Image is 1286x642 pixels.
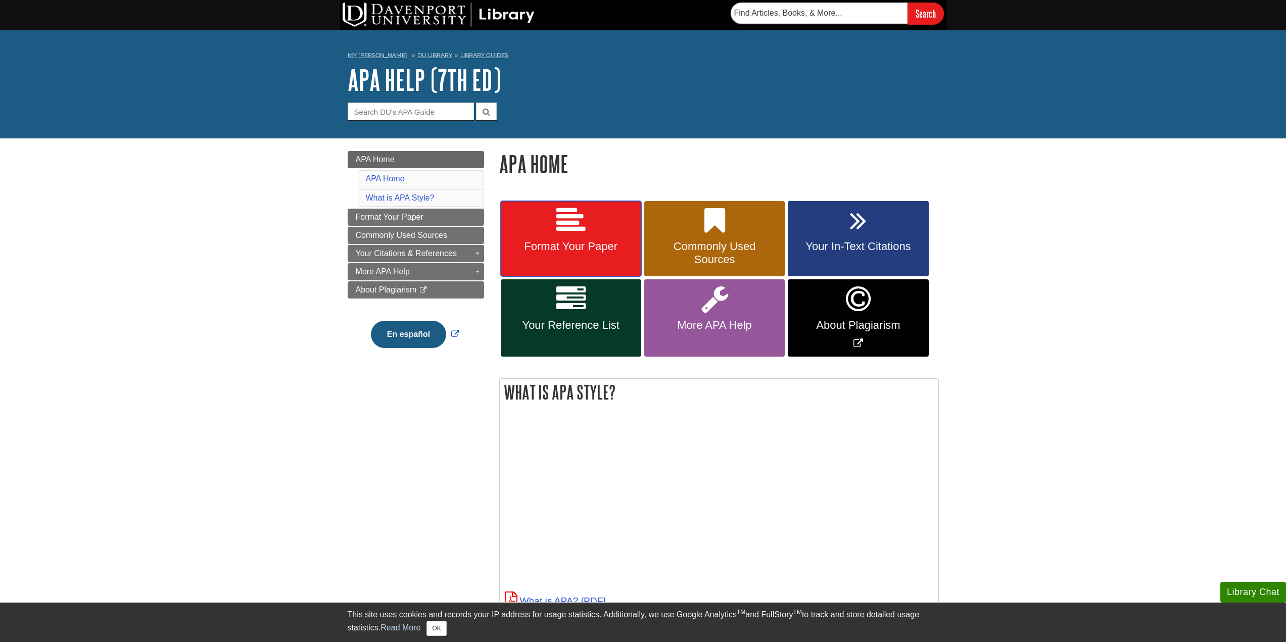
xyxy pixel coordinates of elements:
a: Commonly Used Sources [348,227,484,244]
div: Guide Page Menu [348,151,484,365]
a: Your Reference List [501,279,641,357]
span: More APA Help [356,267,410,276]
a: Your Citations & References [348,245,484,262]
a: What is APA Style? [366,193,435,202]
a: DU Library [417,52,452,59]
sup: TM [793,609,802,616]
span: Your In-Text Citations [795,240,921,253]
button: Library Chat [1220,582,1286,603]
span: Your Citations & References [356,249,457,258]
span: More APA Help [652,319,777,332]
a: Commonly Used Sources [644,201,785,277]
span: Commonly Used Sources [356,231,447,239]
a: Link opens in new window [368,330,462,338]
a: More APA Help [348,263,484,280]
a: APA Help (7th Ed) [348,64,501,95]
span: About Plagiarism [356,285,417,294]
a: Library Guides [460,52,508,59]
a: Read More [380,623,420,632]
span: Your Reference List [508,319,634,332]
iframe: What is APA? [505,423,788,582]
sup: TM [737,609,745,616]
span: About Plagiarism [795,319,921,332]
a: APA Home [348,151,484,168]
span: Commonly Used Sources [652,240,777,266]
button: En español [371,321,446,348]
a: Your In-Text Citations [788,201,928,277]
a: Format Your Paper [501,201,641,277]
span: Format Your Paper [508,240,634,253]
a: APA Home [366,174,405,183]
a: Format Your Paper [348,209,484,226]
button: Close [426,621,446,636]
a: Link opens in new window [788,279,928,357]
nav: breadcrumb [348,48,939,65]
input: Find Articles, Books, & More... [731,3,908,24]
div: This site uses cookies and records your IP address for usage statistics. Additionally, we use Goo... [348,609,939,636]
h1: APA Home [499,151,939,177]
a: More APA Help [644,279,785,357]
input: Search DU's APA Guide [348,103,474,120]
img: DU Library [343,3,535,27]
a: What is APA? [505,596,606,606]
span: Format Your Paper [356,213,423,221]
h2: What is APA Style? [500,379,938,406]
a: My [PERSON_NAME] [348,51,407,60]
a: About Plagiarism [348,281,484,299]
i: This link opens in a new window [419,287,427,293]
input: Search [908,3,944,24]
span: APA Home [356,155,395,164]
form: Searches DU Library's articles, books, and more [731,3,944,24]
